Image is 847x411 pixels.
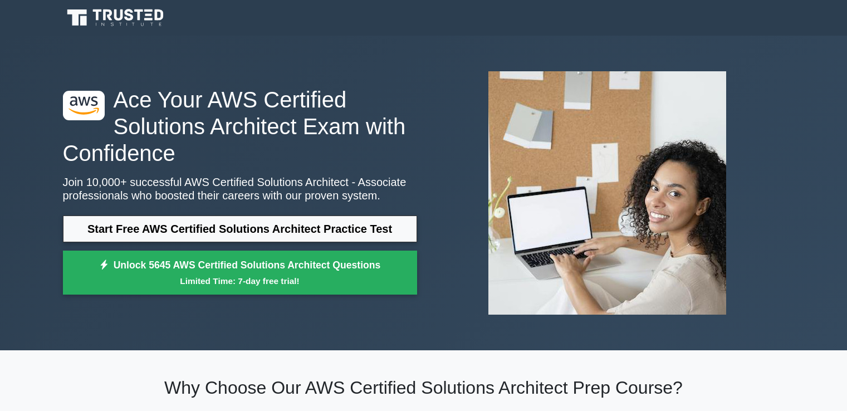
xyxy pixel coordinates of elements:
p: Join 10,000+ successful AWS Certified Solutions Architect - Associate professionals who boosted t... [63,175,417,202]
a: Unlock 5645 AWS Certified Solutions Architect QuestionsLimited Time: 7-day free trial! [63,251,417,295]
h2: Why Choose Our AWS Certified Solutions Architect Prep Course? [63,377,785,398]
h1: Ace Your AWS Certified Solutions Architect Exam with Confidence [63,86,417,167]
a: Start Free AWS Certified Solutions Architect Practice Test [63,216,417,242]
small: Limited Time: 7-day free trial! [77,275,403,287]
